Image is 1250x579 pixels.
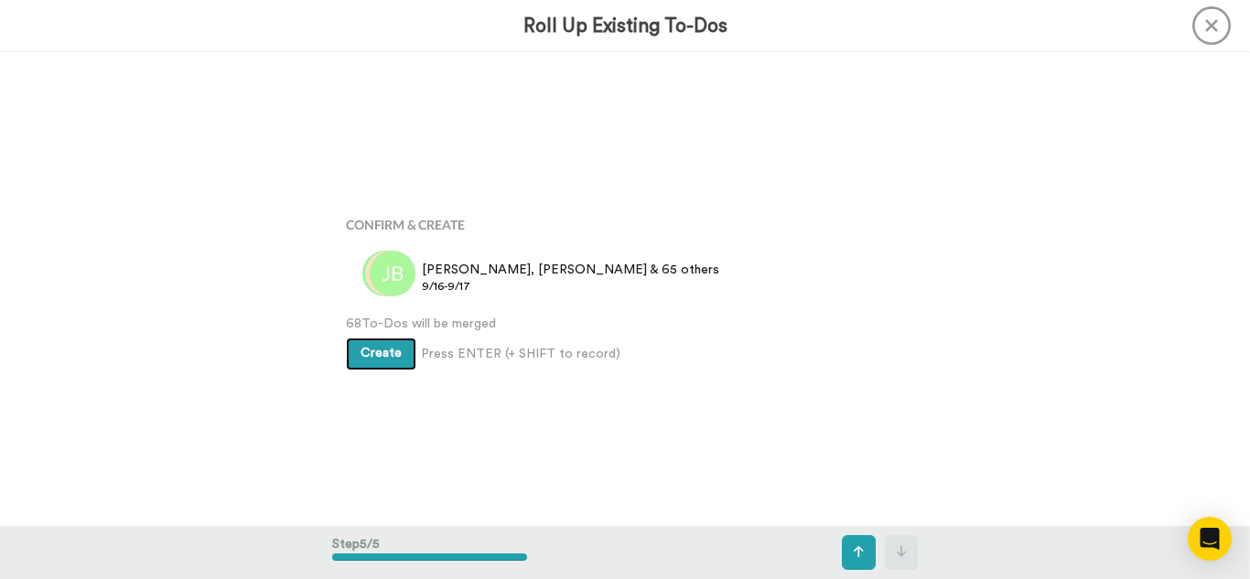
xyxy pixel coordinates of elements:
[422,261,719,279] span: [PERSON_NAME], [PERSON_NAME] & 65 others
[361,347,402,359] span: Create
[370,251,415,296] img: jb.png
[422,279,719,294] span: 9/16-9/17
[346,338,416,370] button: Create
[523,16,727,37] h3: Roll Up Existing To-Dos
[346,315,904,333] span: 68 To-Dos will be merged
[332,526,527,579] div: Step 5 / 5
[365,251,411,296] img: rc.png
[1188,517,1232,561] div: Open Intercom Messenger
[421,345,620,363] span: Press ENTER (+ SHIFT to record)
[346,218,904,231] h4: Confirm & Create
[362,251,408,296] img: lh.png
